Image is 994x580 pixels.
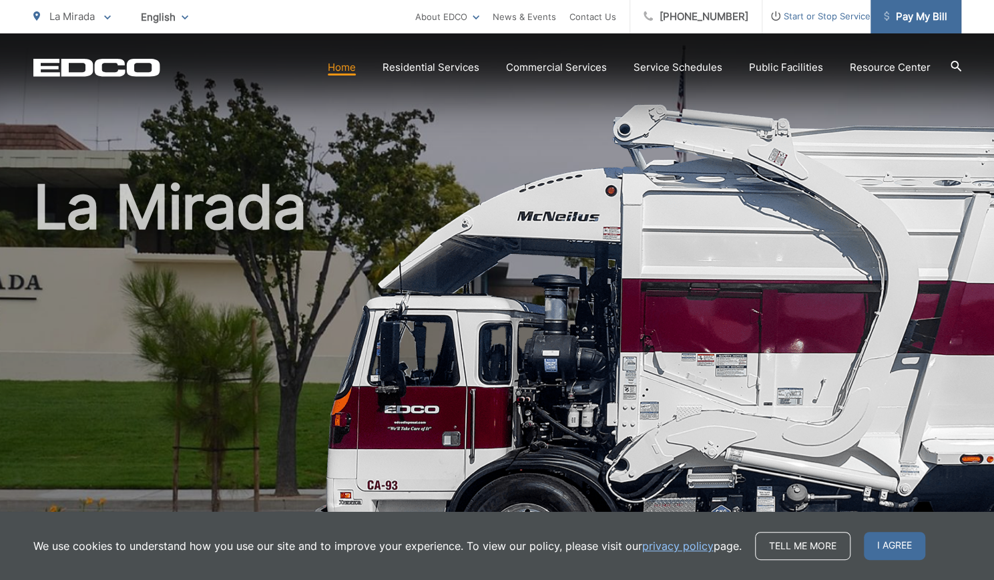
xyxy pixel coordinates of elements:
[33,538,742,554] p: We use cookies to understand how you use our site and to improve your experience. To view our pol...
[415,9,479,25] a: About EDCO
[383,59,479,76] a: Residential Services
[33,58,160,77] a: EDCD logo. Return to the homepage.
[131,5,198,29] span: English
[506,59,607,76] a: Commercial Services
[850,59,931,76] a: Resource Center
[755,532,850,560] a: Tell me more
[49,10,95,23] span: La Mirada
[884,9,947,25] span: Pay My Bill
[864,532,925,560] span: I agree
[634,59,722,76] a: Service Schedules
[328,59,356,76] a: Home
[642,538,714,554] a: privacy policy
[749,59,823,76] a: Public Facilities
[569,9,616,25] a: Contact Us
[493,9,556,25] a: News & Events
